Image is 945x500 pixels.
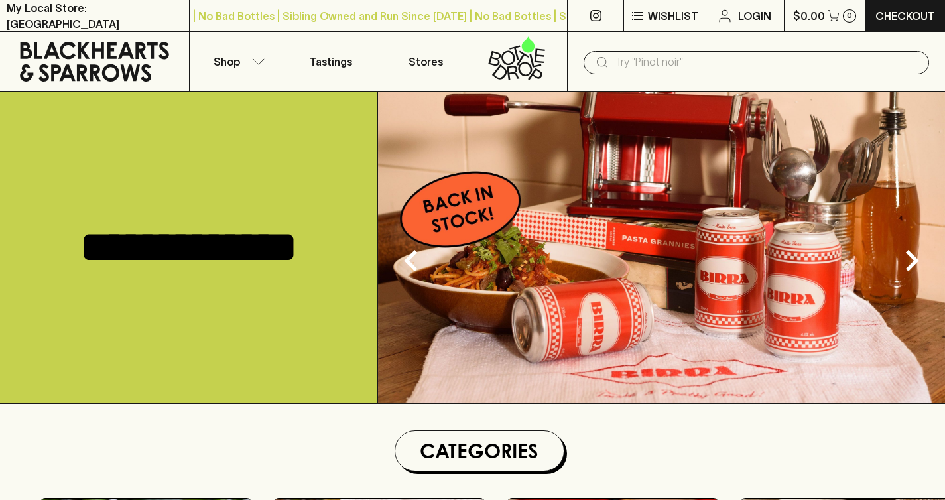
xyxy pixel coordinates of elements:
[793,8,825,24] p: $0.00
[401,436,558,466] h1: Categories
[310,54,352,70] p: Tastings
[648,8,698,24] p: Wishlist
[738,8,771,24] p: Login
[875,8,935,24] p: Checkout
[284,32,378,91] a: Tastings
[885,234,938,287] button: Next
[214,54,240,70] p: Shop
[378,92,945,403] img: optimise
[190,32,284,91] button: Shop
[409,54,443,70] p: Stores
[847,12,852,19] p: 0
[379,32,473,91] a: Stores
[615,52,918,73] input: Try "Pinot noir"
[385,234,438,287] button: Previous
